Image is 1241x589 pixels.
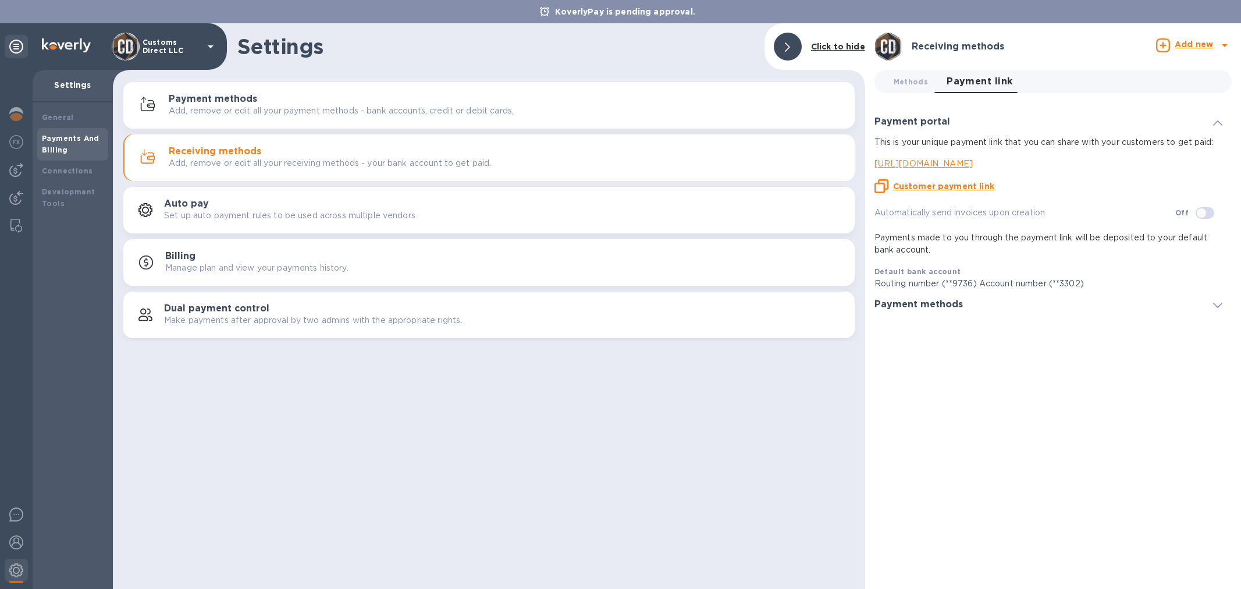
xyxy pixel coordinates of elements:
h3: Payment portal [874,116,950,127]
h1: Settings [237,34,755,59]
h3: Dual payment control [164,303,269,314]
b: Development Tools [42,187,95,208]
p: KoverlyPay is pending approval. [549,6,701,17]
span: Methods [894,76,928,88]
p: Manage plan and view your payments history. [165,262,349,274]
h3: Payment methods [874,299,963,310]
h3: Billing [165,251,195,262]
b: Connections [42,166,93,175]
button: Receiving methodsAdd, remove or edit all your receiving methods - your bank account to get paid. [123,134,855,181]
img: Foreign exchange [9,135,23,149]
p: Routing number (**9736) Account number (**3302) [874,278,1222,290]
p: Add, remove or edit all your payment methods - bank accounts, credit or debit cards. [169,105,514,117]
button: BillingManage plan and view your payments history. [123,239,855,286]
p: Automatically send invoices upon creation [874,207,1175,219]
img: Logo [42,38,91,52]
h3: Receiving methods [912,41,1004,52]
h3: Payment methods [169,94,257,105]
button: Payment methodsAdd, remove or edit all your payment methods - bank accounts, credit or debit cards. [123,82,855,129]
button: Dual payment controlMake payments after approval by two admins with the appropriate rights. [123,292,855,338]
b: Click to hide [811,42,865,51]
iframe: Chat Widget [1183,533,1241,589]
span: Payment link [947,73,1013,90]
u: Customer payment link [893,182,994,191]
b: Default bank account [874,267,961,276]
a: [URL][DOMAIN_NAME] [874,158,1222,170]
p: Add, remove or edit all your receiving methods - your bank account to get paid. [169,157,491,169]
p: Settings [42,79,104,91]
b: Add new [1175,40,1213,49]
b: General [42,113,74,122]
p: Make payments after approval by two admins with the appropriate rights. [164,314,462,327]
h3: Receiving methods [169,146,261,157]
h3: Auto pay [164,198,209,210]
b: Off [1175,208,1189,217]
p: Set up auto payment rules to be used across multiple vendors [164,210,415,222]
b: Payments And Billing [42,134,99,154]
p: This is your unique payment link that you can share with your customers to get paid: [874,136,1222,148]
div: Unpin categories [5,35,28,58]
p: Payments made to you through the payment link will be deposited to your default bank account. [874,232,1222,256]
button: Auto paySet up auto payment rules to be used across multiple vendors [123,187,855,233]
p: Customs Direct LLC [143,38,201,55]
